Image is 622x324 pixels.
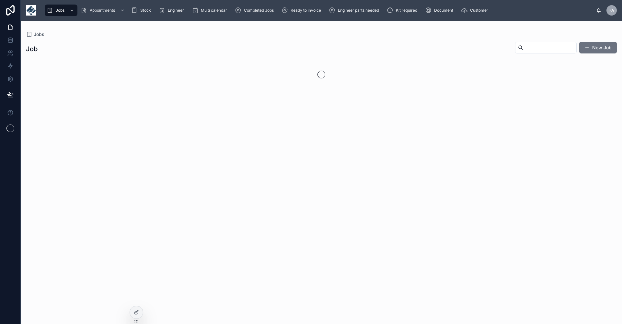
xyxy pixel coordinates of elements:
a: Engineer [157,5,189,16]
span: Ready to invoice [291,8,321,13]
a: Engineer parts needed [327,5,384,16]
span: FA [609,8,614,13]
span: Jobs [56,8,64,13]
span: Engineer parts needed [338,8,379,13]
a: Appointments [79,5,128,16]
a: Completed Jobs [233,5,278,16]
span: Customer [470,8,488,13]
span: Completed Jobs [244,8,274,13]
div: scrollable content [41,3,596,17]
span: Multi calendar [201,8,227,13]
a: Jobs [45,5,77,16]
a: Kit required [385,5,422,16]
span: Appointments [90,8,115,13]
a: Document [423,5,458,16]
span: Jobs [34,31,44,38]
h1: Job [26,44,38,53]
span: Stock [140,8,151,13]
a: Ready to invoice [280,5,326,16]
button: New Job [579,42,617,53]
a: Jobs [26,31,44,38]
span: Kit required [396,8,417,13]
a: Customer [459,5,493,16]
a: Multi calendar [190,5,232,16]
img: App logo [26,5,36,16]
a: Stock [129,5,155,16]
span: Document [434,8,453,13]
span: Engineer [168,8,184,13]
